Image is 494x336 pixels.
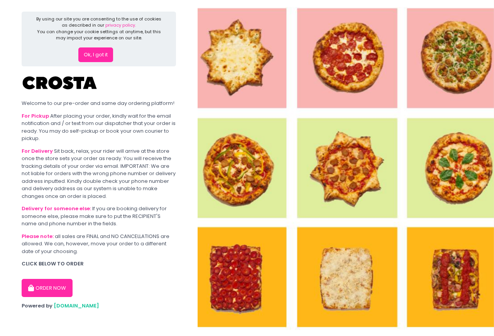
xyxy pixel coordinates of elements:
b: Delivery for someone else: [22,205,91,212]
div: If you are booking delivery for someone else, please make sure to put the RECIPIENT'S name and ph... [22,205,176,228]
div: After placing your order, kindly wait for the email notification and / or text from our dispatche... [22,112,176,142]
div: Sit back, relax, your rider will arrive at the store once the store sets your order as ready. You... [22,147,176,200]
img: Crosta Pizzeria [22,71,99,95]
div: Powered by [22,302,176,310]
div: CLICK BELOW TO ORDER [22,260,176,268]
b: For Pickup [22,112,49,120]
button: Ok, I got it [78,47,113,62]
div: By using our site you are consenting to the use of cookies as described in our You can change you... [35,16,163,41]
button: ORDER NOW [22,279,73,297]
b: Please note: [22,233,54,240]
b: For Delivery [22,147,53,155]
a: privacy policy. [105,22,136,28]
div: Welcome to our pre-order and same day ordering platform! [22,100,176,107]
div: all sales are FINAL and NO CANCELLATIONS are allowed. We can, however, move your order to a diffe... [22,233,176,255]
a: [DOMAIN_NAME] [54,302,99,309]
